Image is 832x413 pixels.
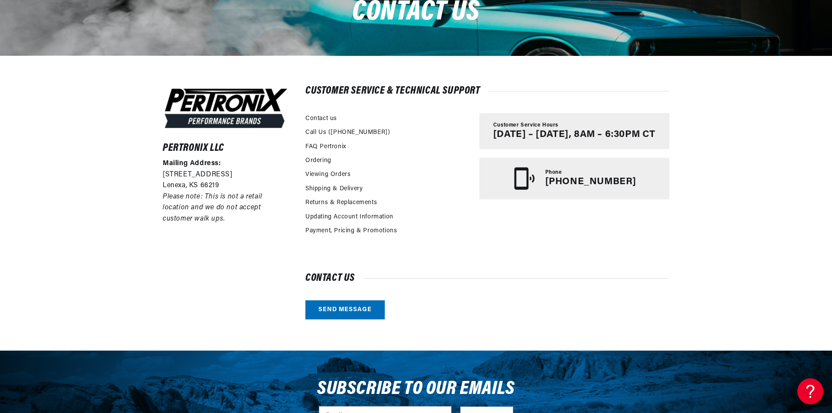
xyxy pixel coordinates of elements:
[545,169,562,176] span: Phone
[305,226,397,236] a: Payment, Pricing & Promotions
[305,170,350,179] a: Viewing Orders
[305,274,669,283] h2: Contact us
[305,212,393,222] a: Updating Account Information
[305,128,390,137] a: Call Us ([PHONE_NUMBER])
[305,198,377,208] a: Returns & Replacements
[163,160,221,167] strong: Mailing Address:
[305,156,331,166] a: Ordering
[305,184,363,194] a: Shipping & Delivery
[163,169,289,181] p: [STREET_ADDRESS]
[305,114,337,124] a: Contact us
[493,129,655,140] p: [DATE] – [DATE], 8AM – 6:30PM CT
[163,144,289,153] h6: Pertronix LLC
[305,142,346,152] a: FAQ Pertronix
[545,176,636,188] p: [PHONE_NUMBER]
[163,180,289,192] p: Lenexa, KS 66219
[493,122,558,129] span: Customer Service Hours
[163,193,262,222] em: Please note: This is not a retail location and we do not accept customer walk ups.
[317,381,515,397] h3: Subscribe to our emails
[479,158,669,199] a: Phone [PHONE_NUMBER]
[305,300,385,320] a: Send message
[305,87,669,95] h2: Customer Service & Technical Support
